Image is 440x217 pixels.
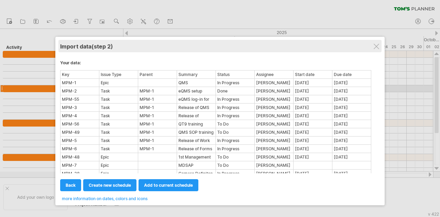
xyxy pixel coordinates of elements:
[177,120,215,128] div: QT9 training module setup
[177,112,215,119] div: Release of Standard Operating Procedure (SOP)
[333,129,371,136] div: [DATE]
[255,129,293,136] div: [PERSON_NAME]
[216,162,254,169] div: To Do
[333,145,371,152] div: [DATE]
[100,104,137,111] div: Task
[61,120,99,128] div: MPM-56
[255,170,293,177] div: [PERSON_NAME]
[177,96,215,103] div: eQMS log-in for users
[100,112,137,119] div: Task
[139,137,176,144] div: MPM-1
[216,170,254,177] div: In Progress
[177,162,215,169] div: MDSAP Certification
[60,60,380,69] div: Your data:
[61,71,99,78] div: Key
[333,120,371,128] div: [DATE]
[294,104,332,111] div: [DATE]
[333,137,371,144] div: [DATE]
[333,153,371,161] div: [DATE]
[255,145,293,152] div: [PERSON_NAME]
[333,71,371,78] div: Due date
[294,87,332,95] div: [DATE]
[61,162,99,169] div: MPM-7
[60,40,380,52] div: Import data
[294,129,332,136] div: [DATE]
[333,104,371,111] div: [DATE]
[139,87,176,95] div: MPM-1
[294,153,332,161] div: [DATE]
[100,71,137,78] div: Issue Type
[333,87,371,95] div: [DATE]
[255,120,293,128] div: [PERSON_NAME]
[177,153,215,161] div: 1st Management Review for QMS completion
[100,96,137,103] div: Task
[177,170,215,177] div: Camera Definiton for Professional App
[139,145,176,152] div: MPM-1
[333,96,371,103] div: [DATE]
[255,87,293,95] div: [PERSON_NAME]
[333,112,371,119] div: [DATE]
[177,87,215,95] div: eQMS setup
[139,179,198,191] a: add to current schedule
[216,112,254,119] div: In Progress
[216,104,254,111] div: In Progress
[139,96,176,103] div: MPM-1
[216,145,254,152] div: In Progress
[255,153,293,161] div: [PERSON_NAME]
[89,183,131,188] span: create new schedule
[216,120,254,128] div: To Do
[61,87,99,95] div: MPM-2
[61,104,99,111] div: MPM-3
[100,145,137,152] div: Task
[255,112,293,119] div: [PERSON_NAME]
[294,137,332,144] div: [DATE]
[216,153,254,161] div: To Do
[144,183,193,188] span: add to current schedule
[177,71,215,78] div: Summary
[294,120,332,128] div: [DATE]
[294,112,332,119] div: [DATE]
[255,104,293,111] div: [PERSON_NAME]
[100,170,137,177] div: Epic
[139,129,176,136] div: MPM-1
[100,87,137,95] div: Task
[91,43,113,50] span: (step 2)
[216,87,254,95] div: Done
[61,79,99,86] div: MPM-1
[333,79,371,86] div: [DATE]
[294,79,332,86] div: [DATE]
[83,179,136,191] a: create new schedule
[294,170,332,177] div: [DATE]
[61,170,99,177] div: MPM-38
[100,79,137,86] div: Epic
[255,96,293,103] div: [PERSON_NAME]
[216,137,254,144] div: In Progress
[61,145,99,152] div: MPM-6
[61,129,99,136] div: MPM-49
[255,71,293,78] div: Assignee
[139,71,176,78] div: Parent
[216,71,254,78] div: Status
[60,179,81,191] a: back
[61,112,99,119] div: MPM-4
[177,145,215,152] div: Release of Forms
[66,183,76,188] span: back
[177,104,215,111] div: Release of QMS Manual
[139,112,176,119] div: MPM-1
[61,153,99,161] div: MPM-48
[294,96,332,103] div: [DATE]
[216,96,254,103] div: In Progress
[255,137,293,144] div: [PERSON_NAME]
[100,129,137,136] div: Task
[294,71,332,78] div: Start date
[216,79,254,86] div: In Progress
[100,162,137,169] div: Epic
[100,153,137,161] div: Epic
[177,129,215,136] div: QMS SOP training
[294,145,332,152] div: [DATE]
[255,79,293,86] div: [PERSON_NAME]
[100,137,137,144] div: Task
[177,137,215,144] div: Release of Work Instruction ([GEOGRAPHIC_DATA])
[100,120,137,128] div: Task
[62,196,147,201] span: more information on dates, colors and icons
